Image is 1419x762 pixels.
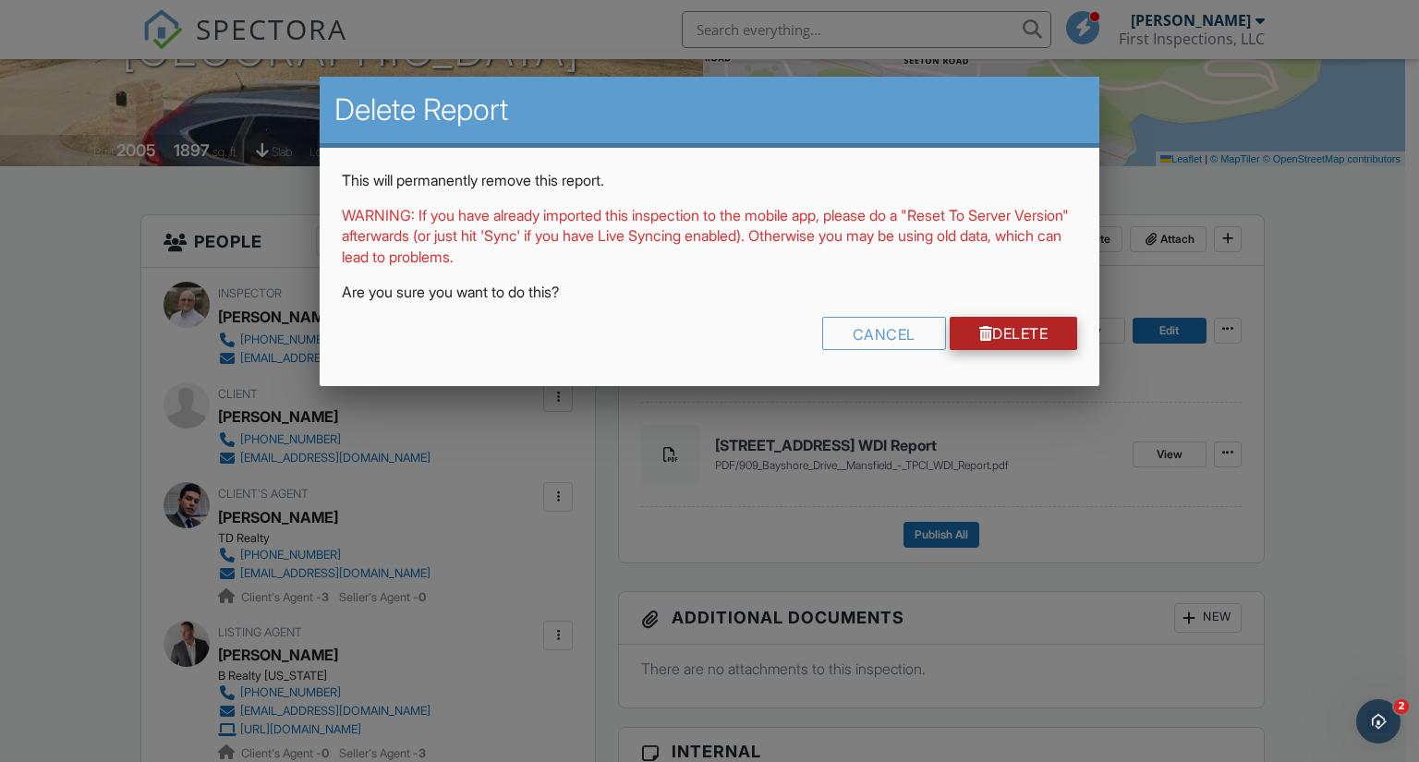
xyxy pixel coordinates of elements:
[1394,699,1409,714] span: 2
[342,205,1078,267] p: WARNING: If you have already imported this inspection to the mobile app, please do a "Reset To Se...
[334,91,1085,128] h2: Delete Report
[950,317,1078,350] a: Delete
[1356,699,1401,744] iframe: Intercom live chat
[342,170,1078,190] p: This will permanently remove this report.
[342,282,1078,302] p: Are you sure you want to do this?
[822,317,946,350] div: Cancel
